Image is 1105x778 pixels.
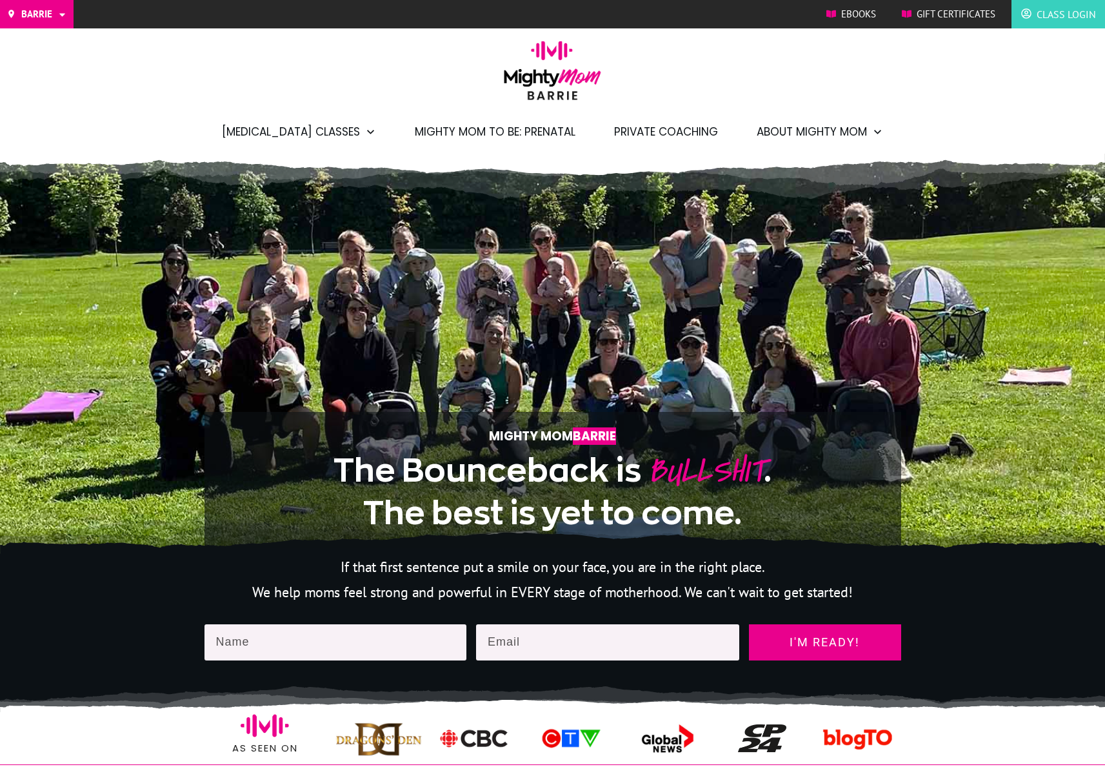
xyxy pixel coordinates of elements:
span: BULLSHIT [648,447,764,495]
img: ico-mighty-mom [241,701,289,750]
img: ico-mighty-mom [335,717,422,760]
a: Ebooks [826,5,876,24]
img: ico-mighty-mom [819,701,896,778]
a: [MEDICAL_DATA] Classes [222,121,376,143]
span: The Bounceback is [333,453,641,487]
input: Email [476,624,739,660]
span: We help moms feel strong and powerful in EVERY stage of motherhood. We can't wait to get started! [252,583,853,601]
span: Ebooks [841,5,876,24]
p: Mighty Mom [244,425,862,447]
span: Class Login [1037,4,1095,25]
a: Private Coaching [614,121,718,143]
span: The best is yet to come. [363,495,742,530]
input: Name [204,624,467,660]
img: ico-mighty-mom [627,722,706,755]
img: ico-mighty-mom [437,726,512,750]
span: If that first sentence put a smile on your face, you are in the right place. [341,558,765,576]
a: Mighty Mom to Be: Prenatal [415,121,575,143]
p: As seen on [205,740,326,757]
span: Barrie [21,5,52,24]
span: [MEDICAL_DATA] Classes [222,121,360,143]
a: Gift Certificates [902,5,995,24]
a: About Mighty Mom [757,121,883,143]
span: Barrie [573,427,616,445]
span: Gift Certificates [917,5,995,24]
img: mightymom-logo-barrie [497,41,608,109]
h1: . [244,448,862,534]
img: ico-mighty-mom [532,726,609,751]
a: Barrie [6,5,67,24]
a: I'm ready! [749,624,901,660]
a: Class Login [1021,4,1095,25]
span: About Mighty Mom [757,121,867,143]
img: ico-mighty-mom [738,724,786,752]
span: I'm ready! [761,636,890,649]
